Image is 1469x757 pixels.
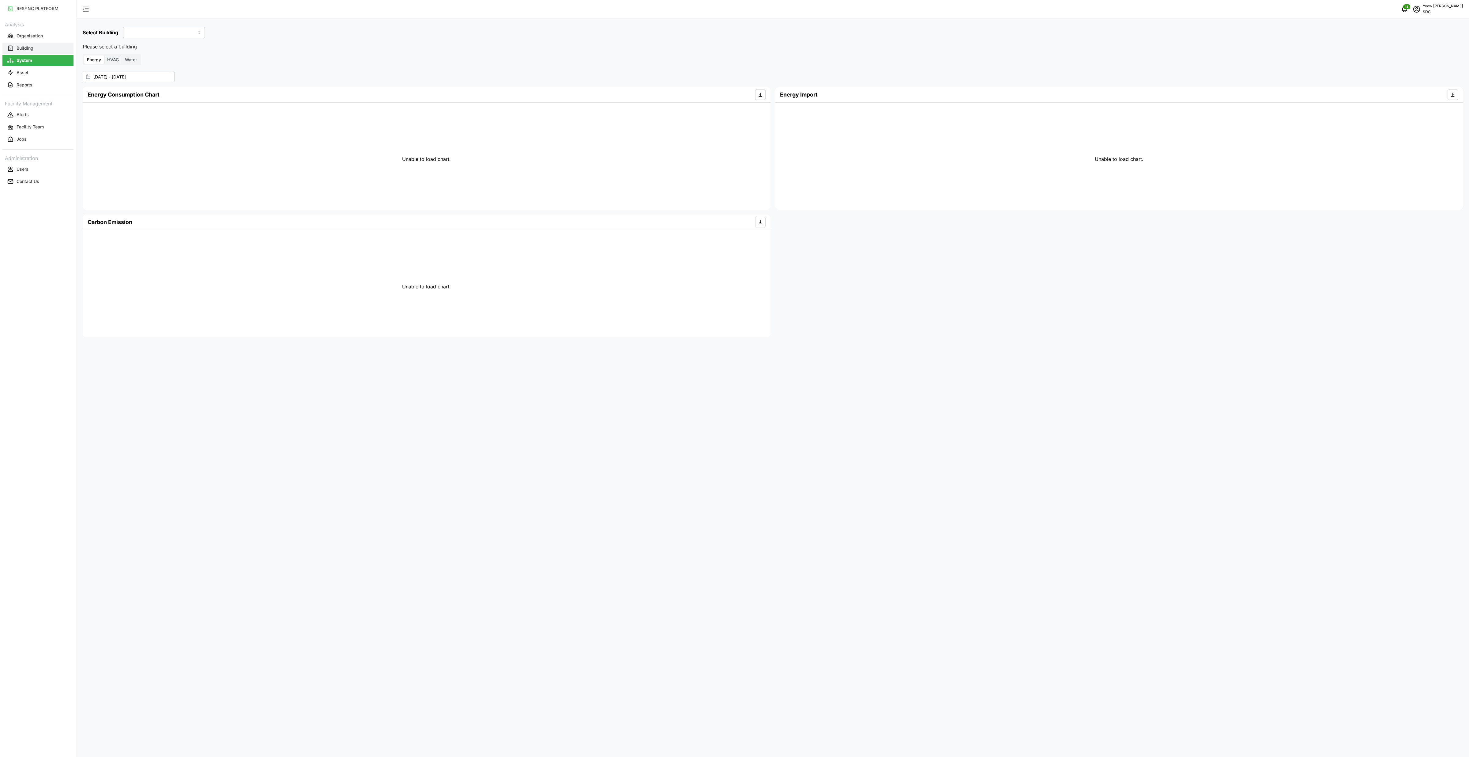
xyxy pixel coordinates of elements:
p: Yeow [PERSON_NAME] [1423,3,1463,9]
p: Analysis [2,20,73,29]
button: Alerts [2,109,73,120]
p: Please select a building [83,43,1463,51]
button: Jobs [2,134,73,145]
h4: Energy Import [780,91,818,99]
p: Contact Us [17,178,39,184]
a: Organisation [2,30,73,42]
p: Users [17,166,28,172]
a: Contact Us [2,175,73,188]
p: Facility Management [2,99,73,108]
button: RESYNC PLATFORM [2,3,73,14]
button: System [2,55,73,66]
button: Contact Us [2,176,73,187]
button: Asset [2,67,73,78]
p: Organisation [17,33,43,39]
button: Building [2,43,73,54]
span: Water [125,57,137,62]
a: Building [2,42,73,54]
a: Asset [2,67,73,79]
button: Users [2,164,73,175]
button: schedule [1411,3,1423,15]
h5: Select Building [83,29,118,36]
a: Facility Team [2,121,73,133]
p: Administration [2,153,73,162]
p: RESYNC PLATFORM [17,6,58,12]
p: Jobs [17,136,27,142]
a: RESYNC PLATFORM [2,2,73,15]
span: HVAC [107,57,119,62]
h4: Energy Consumption Chart [88,91,160,99]
p: Building [17,45,33,51]
a: Alerts [2,109,73,121]
button: Reports [2,79,73,90]
h4: Carbon Emission [88,218,132,226]
a: Reports [2,79,73,91]
p: SDC [1423,9,1463,15]
button: Facility Team [2,122,73,133]
p: Reports [17,82,32,88]
a: Users [2,163,73,175]
p: Asset [17,70,28,76]
p: Facility Team [17,124,44,130]
div: Unable to load chart. [88,103,766,215]
button: Organisation [2,30,73,41]
a: Jobs [2,133,73,146]
a: System [2,54,73,67]
span: 18 [1405,5,1409,9]
div: Unable to load chart. [88,230,766,343]
span: Energy [87,57,101,62]
div: Unable to load chart. [780,103,1458,215]
p: System [17,57,32,63]
p: Alerts [17,112,29,118]
button: notifications [1398,3,1411,15]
